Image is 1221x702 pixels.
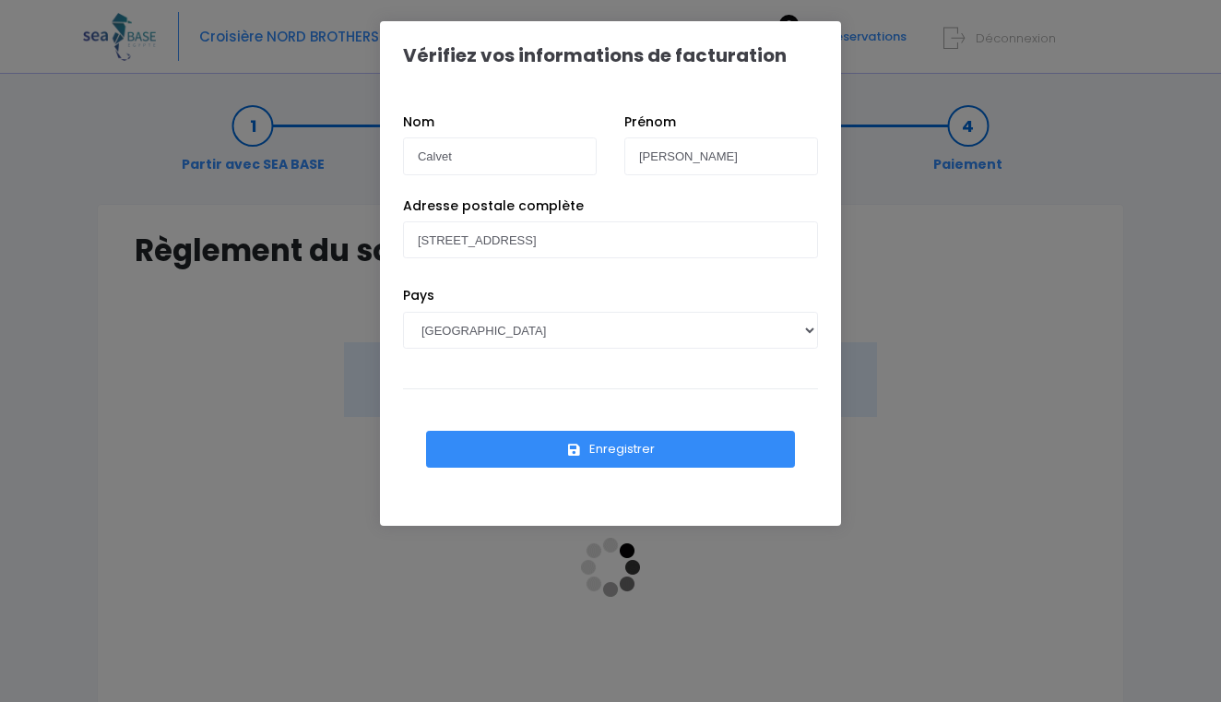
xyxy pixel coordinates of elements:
label: Pays [403,286,434,305]
label: Prénom [624,113,676,132]
label: Nom [403,113,434,132]
button: Enregistrer [426,431,795,468]
label: Adresse postale complète [403,196,584,216]
h1: Vérifiez vos informations de facturation [403,44,787,66]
